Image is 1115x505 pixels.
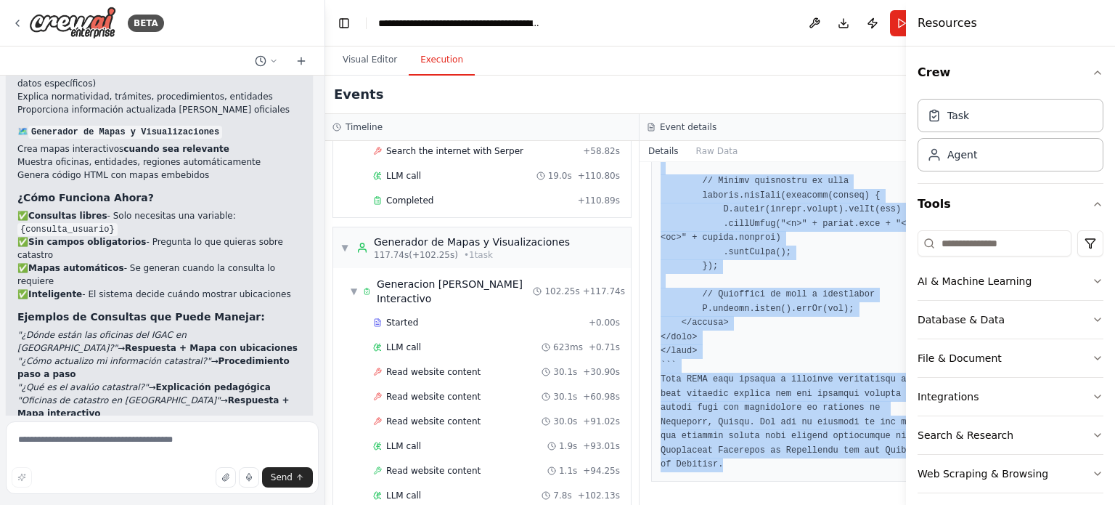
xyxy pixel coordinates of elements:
[918,93,1103,183] div: Crew
[918,416,1103,454] button: Search & Research
[947,108,969,123] div: Task
[351,286,357,297] span: ▼
[28,237,147,247] strong: Sin campos obligatorios
[918,262,1103,300] button: AI & Machine Learning
[262,467,313,488] button: Send
[918,15,977,32] h4: Resources
[331,45,409,76] button: Visual Editor
[553,366,577,378] span: 30.1s
[216,467,236,488] button: Upload files
[386,145,523,157] span: Search the internet with Serper
[28,263,124,273] strong: Mapas automáticos
[386,366,481,378] span: Read website content
[17,330,187,353] em: "¿Dónde están las oficinas del IGAC en [GEOGRAPHIC_DATA]?"
[583,416,620,427] span: + 91.02s
[12,467,32,488] button: Improve this prompt
[386,170,421,182] span: LLM call
[583,465,620,477] span: + 94.25s
[28,289,82,299] strong: Inteligente
[346,121,383,133] h3: Timeline
[386,465,481,477] span: Read website content
[374,235,570,249] div: Generador de Mapas y Visualizaciones
[271,472,293,483] span: Send
[918,389,979,404] div: Integrations
[386,195,433,206] span: Completed
[589,317,620,328] span: + 0.00s
[334,84,383,105] h2: Events
[583,391,620,403] span: + 60.98s
[17,90,301,103] li: Explica normatividad, trámites, procedimientos, entidades
[386,490,421,501] span: LLM call
[17,209,301,301] p: ✅ - Solo necesitas una variable: ✅ - Pregunta lo que quieras sobre catastro ✅ - Se generan cuando...
[947,148,977,162] div: Agent
[918,351,1002,365] div: File & Document
[386,391,481,403] span: Read website content
[17,103,301,116] li: Proporciona información actualizada [PERSON_NAME] oficiales
[29,7,116,39] img: Logo
[17,192,154,203] strong: ¿Cómo Funciona Ahora?
[583,145,620,157] span: + 58.82s
[918,428,1013,443] div: Search & Research
[578,490,620,501] span: + 102.13s
[386,342,421,353] span: LLM call
[17,126,222,137] strong: 🗺️
[553,490,571,501] span: 7.8s
[17,395,221,405] em: "Oficinas de catastro en [GEOGRAPHIC_DATA]"
[583,286,625,297] span: + 117.74s
[548,170,572,182] span: 19.0s
[386,416,481,427] span: Read website content
[17,142,301,155] li: Crea mapas interactivos
[553,416,577,427] span: 30.0s
[17,355,301,381] li: →
[17,169,301,182] li: Genera código HTML con mapas embebidos
[918,378,1103,416] button: Integrations
[17,394,301,420] li: →
[340,242,349,254] span: ▼
[918,184,1103,225] button: Tools
[640,141,687,161] button: Details
[17,382,149,392] em: "¿Qué es el avalúo catastral?"
[290,52,313,70] button: Start a new chat
[17,381,301,394] li: →
[918,301,1103,339] button: Database & Data
[559,465,577,477] span: 1.1s
[17,223,118,236] code: {consulta_usuario}
[123,144,229,154] strong: cuando sea relevante
[553,342,583,353] span: 623ms
[918,225,1103,505] div: Tools
[386,440,421,452] span: LLM call
[125,343,298,353] strong: Respuesta + Mapa con ubicaciones
[128,15,164,32] div: BETA
[918,274,1032,288] div: AI & Machine Learning
[17,328,301,355] li: →
[386,317,418,328] span: Started
[544,286,579,297] span: 102.25s
[249,52,284,70] button: Switch to previous chat
[156,382,271,392] strong: Explicación pedagógica
[918,312,1005,327] div: Database & Data
[578,195,620,206] span: + 110.89s
[464,249,493,261] span: • 1 task
[559,440,577,452] span: 1.9s
[583,440,620,452] span: + 93.01s
[583,366,620,378] span: + 30.90s
[660,121,716,133] h3: Event details
[578,170,620,182] span: + 110.80s
[17,64,301,90] li: Responde sobre catastro (no necesitas datos específicos)
[28,126,222,139] code: Generador de Mapas y Visualizaciones
[17,356,211,366] em: "¿Cómo actualizo mi información catastral?"
[687,141,747,161] button: Raw Data
[239,467,259,488] button: Click to speak your automation idea
[409,45,475,76] button: Execution
[589,342,620,353] span: + 0.71s
[374,249,458,261] span: 117.74s (+102.25s)
[553,391,577,403] span: 30.1s
[918,339,1103,377] button: File & Document
[378,16,542,31] nav: breadcrumb
[918,52,1103,93] button: Crew
[377,277,533,306] span: Generacion [PERSON_NAME] Interactivo
[17,155,301,169] li: Muestra oficinas, entidades, regiones automáticamente
[918,455,1103,493] button: Web Scraping & Browsing
[28,211,107,221] strong: Consultas libres
[17,311,265,323] strong: Ejemplos de Consultas que Puede Manejar:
